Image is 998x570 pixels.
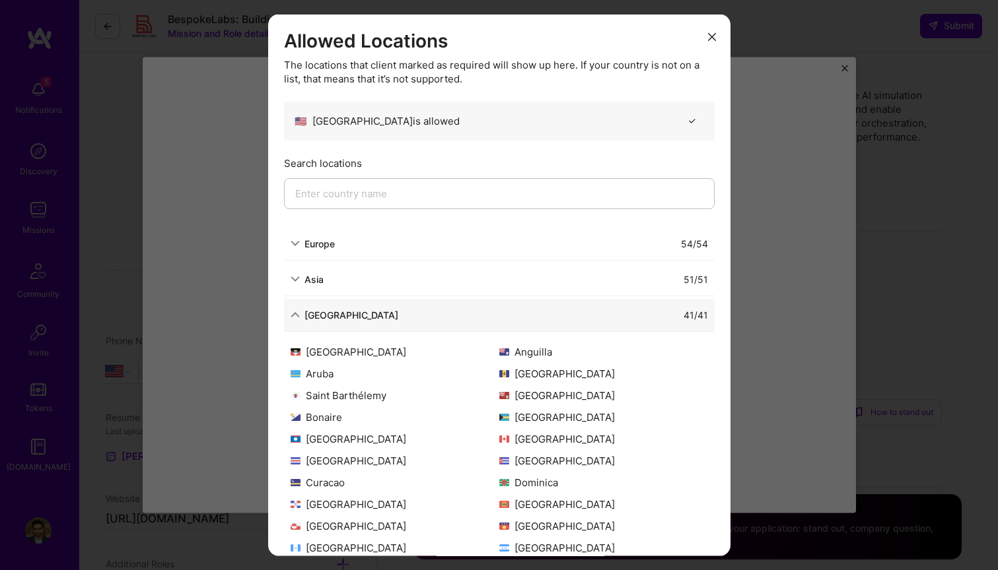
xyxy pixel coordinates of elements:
[291,348,301,355] img: Antigua and Barbuda
[499,519,708,532] div: [GEOGRAPHIC_DATA]
[291,431,499,445] div: [GEOGRAPHIC_DATA]
[499,431,708,445] div: [GEOGRAPHIC_DATA]
[291,435,301,442] img: Belize
[499,540,708,554] div: [GEOGRAPHIC_DATA]
[684,272,708,286] div: 51 / 51
[499,388,708,402] div: [GEOGRAPHIC_DATA]
[499,457,509,464] img: Cuba
[291,388,499,402] div: Saint Barthélemy
[291,344,499,358] div: [GEOGRAPHIC_DATA]
[284,156,715,170] div: Search locations
[499,344,708,358] div: Anguilla
[291,497,499,511] div: [GEOGRAPHIC_DATA]
[499,348,509,355] img: Anguilla
[499,391,509,398] img: Bermuda
[291,413,301,420] img: Bonaire
[291,310,300,319] i: icon ArrowDown
[499,453,708,467] div: [GEOGRAPHIC_DATA]
[291,478,301,486] img: Curacao
[268,15,731,556] div: modal
[295,113,460,127] div: [GEOGRAPHIC_DATA] is allowed
[291,457,301,464] img: Costa Rica
[291,239,300,248] i: icon ArrowDown
[284,30,715,53] h3: Allowed Locations
[499,413,509,420] img: Bahamas
[304,236,335,250] div: Europe
[499,478,509,486] img: Dominica
[291,369,301,377] img: Aruba
[708,32,716,40] i: icon Close
[304,307,398,321] div: [GEOGRAPHIC_DATA]
[499,366,708,380] div: [GEOGRAPHIC_DATA]
[291,274,300,284] i: icon ArrowDown
[284,177,715,208] input: Enter country name
[291,540,499,554] div: [GEOGRAPHIC_DATA]
[304,272,324,286] div: Asia
[499,410,708,424] div: [GEOGRAPHIC_DATA]
[684,307,708,321] div: 41 / 41
[295,113,307,127] span: 🇺🇸
[291,500,301,507] img: Dominican Republic
[499,475,708,489] div: Dominica
[499,497,708,511] div: [GEOGRAPHIC_DATA]
[688,115,697,125] i: icon CheckBlack
[284,57,715,85] div: The locations that client marked as required will show up here. If your country is not on a list,...
[499,544,509,551] img: Honduras
[291,410,499,424] div: Bonaire
[291,522,301,529] img: Greenland
[291,366,499,380] div: Aruba
[499,522,509,529] img: Guadeloupe
[499,369,509,377] img: Barbados
[499,435,509,442] img: Canada
[291,391,301,398] img: Saint Barthélemy
[291,475,499,489] div: Curacao
[681,236,708,250] div: 54 / 54
[291,453,499,467] div: [GEOGRAPHIC_DATA]
[499,500,509,507] img: Grenada
[291,544,301,551] img: Guatemala
[291,519,499,532] div: [GEOGRAPHIC_DATA]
